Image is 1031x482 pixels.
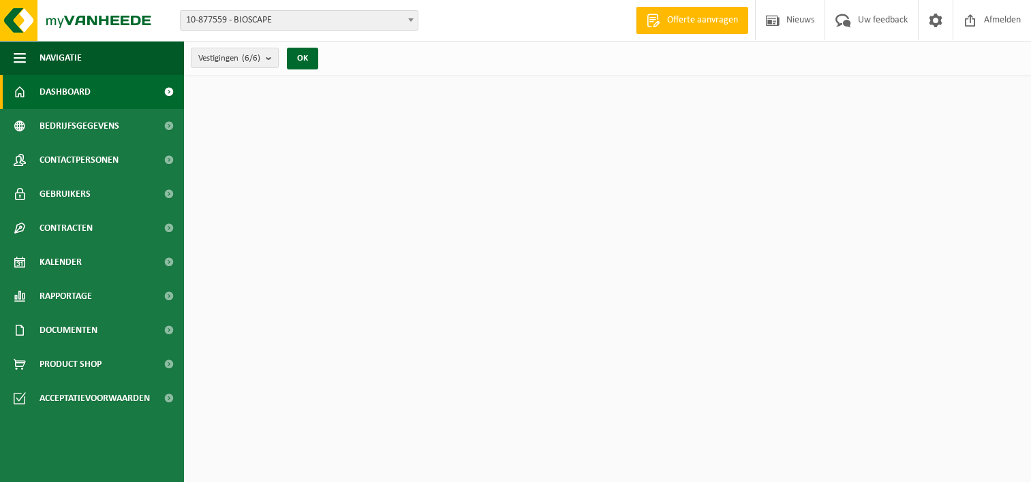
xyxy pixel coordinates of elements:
span: Bedrijfsgegevens [40,109,119,143]
span: Contracten [40,211,93,245]
count: (6/6) [242,54,260,63]
span: Rapportage [40,279,92,313]
span: Kalender [40,245,82,279]
span: Vestigingen [198,48,260,69]
button: OK [287,48,318,69]
a: Offerte aanvragen [636,7,748,34]
button: Vestigingen(6/6) [191,48,279,68]
span: Acceptatievoorwaarden [40,381,150,415]
span: Offerte aanvragen [664,14,741,27]
span: 10-877559 - BIOSCAPE [180,10,418,31]
span: Dashboard [40,75,91,109]
span: Contactpersonen [40,143,119,177]
span: Product Shop [40,347,102,381]
span: Navigatie [40,41,82,75]
span: Gebruikers [40,177,91,211]
span: 10-877559 - BIOSCAPE [181,11,418,30]
span: Documenten [40,313,97,347]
